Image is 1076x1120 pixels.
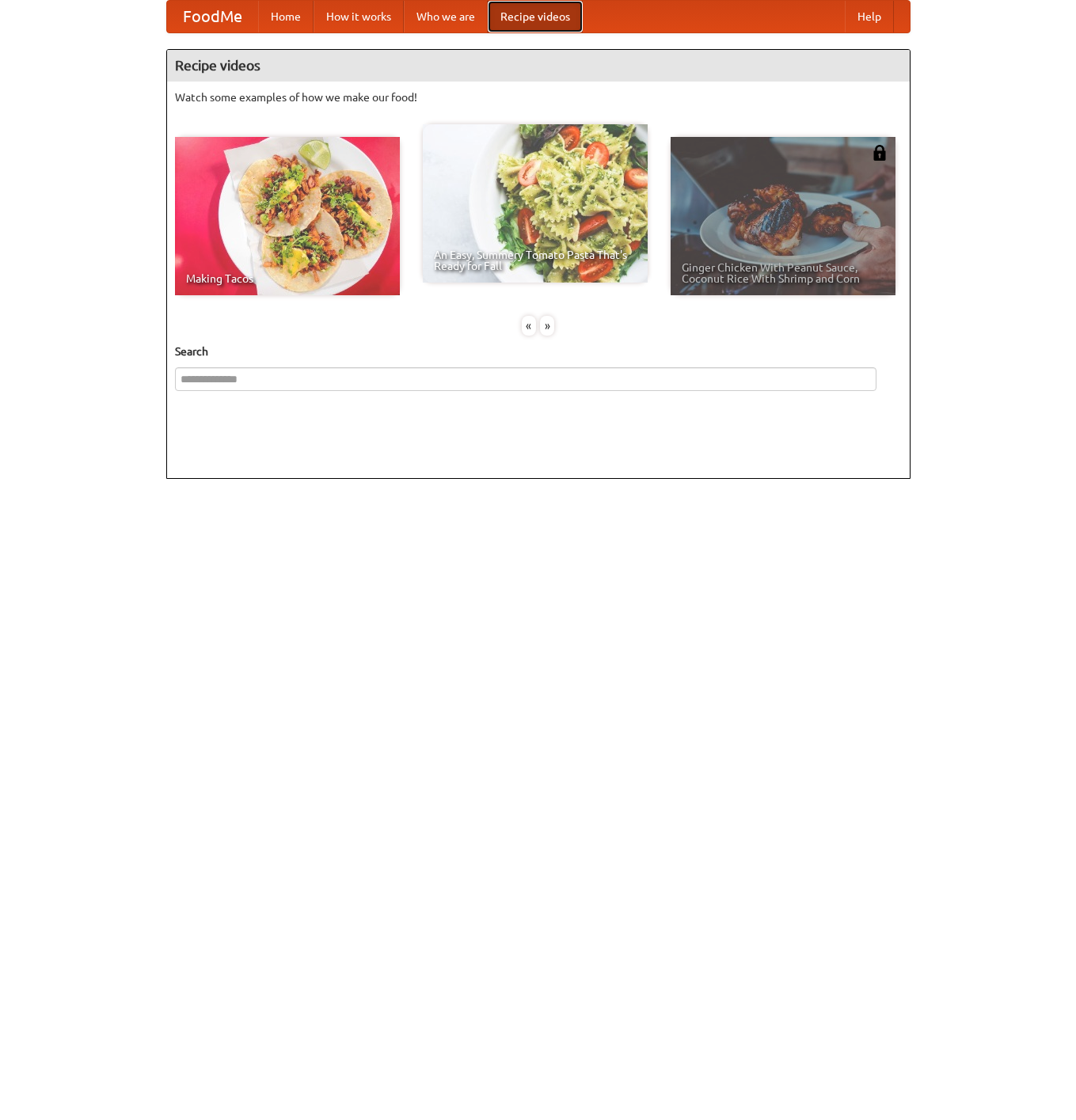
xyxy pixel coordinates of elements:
a: An Easy, Summery Tomato Pasta That's Ready for Fall [423,124,648,283]
a: Home [258,1,314,32]
a: FoodMe [167,1,258,32]
a: Who we are [404,1,488,32]
h4: Recipe videos [167,50,910,82]
a: Help [845,1,894,32]
span: An Easy, Summery Tomato Pasta That's Ready for Fall [434,249,637,271]
p: Watch some examples of how we make our food! [175,89,902,105]
span: Making Tacos [186,273,389,284]
a: How it works [314,1,404,32]
div: » [540,316,554,336]
img: 483408.png [872,145,888,161]
div: « [522,316,536,336]
h5: Search [175,344,902,359]
a: Making Tacos [175,137,400,295]
a: Recipe videos [488,1,583,32]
